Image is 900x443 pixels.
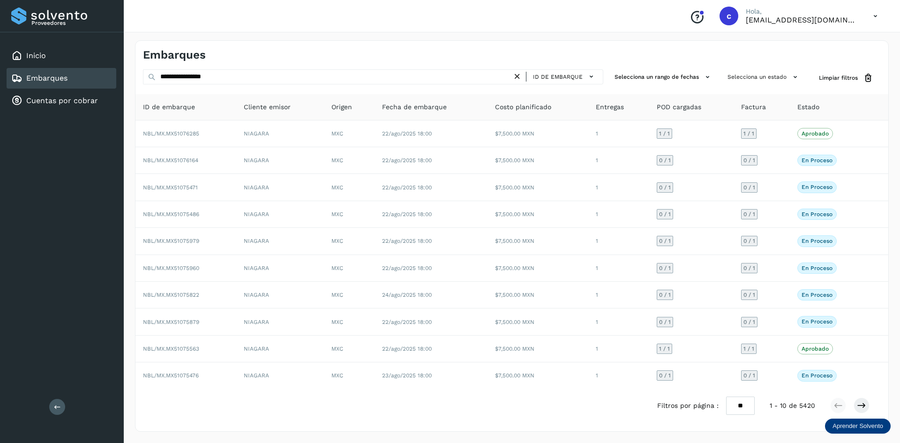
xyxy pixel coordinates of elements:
[743,238,755,244] span: 0 / 1
[487,282,588,308] td: $7,500.00 MXN
[802,292,832,298] p: En proceso
[802,130,829,137] p: Aprobado
[588,362,649,389] td: 1
[236,174,324,201] td: NIAGARA
[811,69,881,87] button: Limpiar filtros
[659,158,671,163] span: 0 / 1
[746,8,858,15] p: Hola,
[743,373,755,378] span: 0 / 1
[743,131,754,136] span: 1 / 1
[143,372,199,379] span: NBL/MX.MX51075476
[324,120,375,147] td: MXC
[724,69,804,85] button: Selecciona un estado
[802,345,829,352] p: Aprobado
[487,201,588,228] td: $7,500.00 MXN
[382,238,432,244] span: 22/ago/2025 18:00
[324,228,375,255] td: MXC
[588,308,649,335] td: 1
[324,362,375,389] td: MXC
[143,157,198,164] span: NBL/MX.MX51076164
[382,157,432,164] span: 22/ago/2025 18:00
[331,102,352,112] span: Origen
[588,228,649,255] td: 1
[382,102,447,112] span: Fecha de embarque
[7,68,116,89] div: Embarques
[324,201,375,228] td: MXC
[236,228,324,255] td: NIAGARA
[382,265,432,271] span: 22/ago/2025 18:00
[143,345,199,352] span: NBL/MX.MX51075563
[143,48,206,62] h4: Embarques
[530,70,599,83] button: ID de embarque
[802,157,832,164] p: En proceso
[802,211,832,218] p: En proceso
[743,211,755,217] span: 0 / 1
[743,265,755,271] span: 0 / 1
[7,45,116,66] div: Inicio
[382,292,432,298] span: 24/ago/2025 18:00
[743,185,755,190] span: 0 / 1
[659,373,671,378] span: 0 / 1
[495,102,551,112] span: Costo planificado
[802,265,832,271] p: En proceso
[802,238,832,244] p: En proceso
[31,20,112,26] p: Proveedores
[743,292,755,298] span: 0 / 1
[382,184,432,191] span: 22/ago/2025 18:00
[659,185,671,190] span: 0 / 1
[324,336,375,362] td: MXC
[324,174,375,201] td: MXC
[770,401,815,411] span: 1 - 10 de 5420
[236,362,324,389] td: NIAGARA
[143,184,198,191] span: NBL/MX.MX51075471
[143,211,199,218] span: NBL/MX.MX51075486
[588,336,649,362] td: 1
[143,102,195,112] span: ID de embarque
[611,69,716,85] button: Selecciona un rango de fechas
[802,184,832,190] p: En proceso
[659,292,671,298] span: 0 / 1
[236,201,324,228] td: NIAGARA
[487,308,588,335] td: $7,500.00 MXN
[382,372,432,379] span: 23/ago/2025 18:00
[588,174,649,201] td: 1
[244,102,291,112] span: Cliente emisor
[832,422,883,430] p: Aprender Solvento
[797,102,819,112] span: Estado
[657,102,701,112] span: POD cargadas
[382,345,432,352] span: 22/ago/2025 18:00
[236,282,324,308] td: NIAGARA
[659,319,671,325] span: 0 / 1
[7,90,116,111] div: Cuentas por cobrar
[236,147,324,174] td: NIAGARA
[143,319,199,325] span: NBL/MX.MX51075879
[588,201,649,228] td: 1
[236,120,324,147] td: NIAGARA
[659,346,670,352] span: 1 / 1
[487,147,588,174] td: $7,500.00 MXN
[236,255,324,282] td: NIAGARA
[743,158,755,163] span: 0 / 1
[324,147,375,174] td: MXC
[26,74,67,83] a: Embarques
[596,102,624,112] span: Entregas
[659,238,671,244] span: 0 / 1
[588,255,649,282] td: 1
[588,147,649,174] td: 1
[382,319,432,325] span: 22/ago/2025 18:00
[588,120,649,147] td: 1
[657,401,719,411] span: Filtros por página :
[487,174,588,201] td: $7,500.00 MXN
[487,228,588,255] td: $7,500.00 MXN
[746,15,858,24] p: cuentas3@enlacesmet.com.mx
[659,131,670,136] span: 1 / 1
[487,120,588,147] td: $7,500.00 MXN
[26,96,98,105] a: Cuentas por cobrar
[143,265,199,271] span: NBL/MX.MX51075960
[143,130,199,137] span: NBL/MX.MX51076285
[324,255,375,282] td: MXC
[825,419,891,434] div: Aprender Solvento
[741,102,766,112] span: Factura
[588,282,649,308] td: 1
[382,130,432,137] span: 22/ago/2025 18:00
